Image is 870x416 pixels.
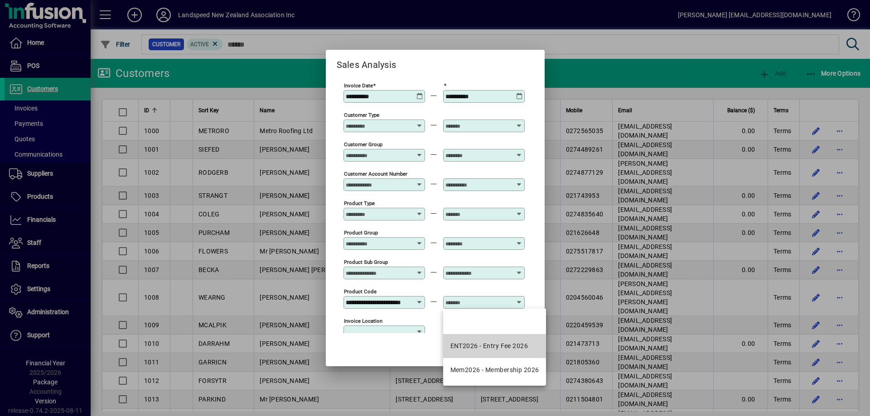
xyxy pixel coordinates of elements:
mat-option: ENT2026 - Entry Fee 2026 [443,334,546,358]
mat-label: Customer Account Number [344,171,407,177]
mat-label: Product Code [344,288,377,295]
mat-option: Mem2026 - Membership 2026 [443,358,546,382]
mat-label: Invoice location [344,318,382,324]
mat-label: Product Group [344,230,378,236]
h2: Sales Analysis [326,50,407,72]
mat-label: Invoice Date [344,82,373,89]
div: ENT2026 - Entry Fee 2026 [450,341,528,351]
mat-label: Customer Type [344,112,379,118]
mat-label: Customer Group [344,141,382,148]
mat-label: Product Type [344,200,375,206]
div: Mem2026 - Membership 2026 [450,365,539,375]
mat-label: Product Sub Group [344,259,388,265]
